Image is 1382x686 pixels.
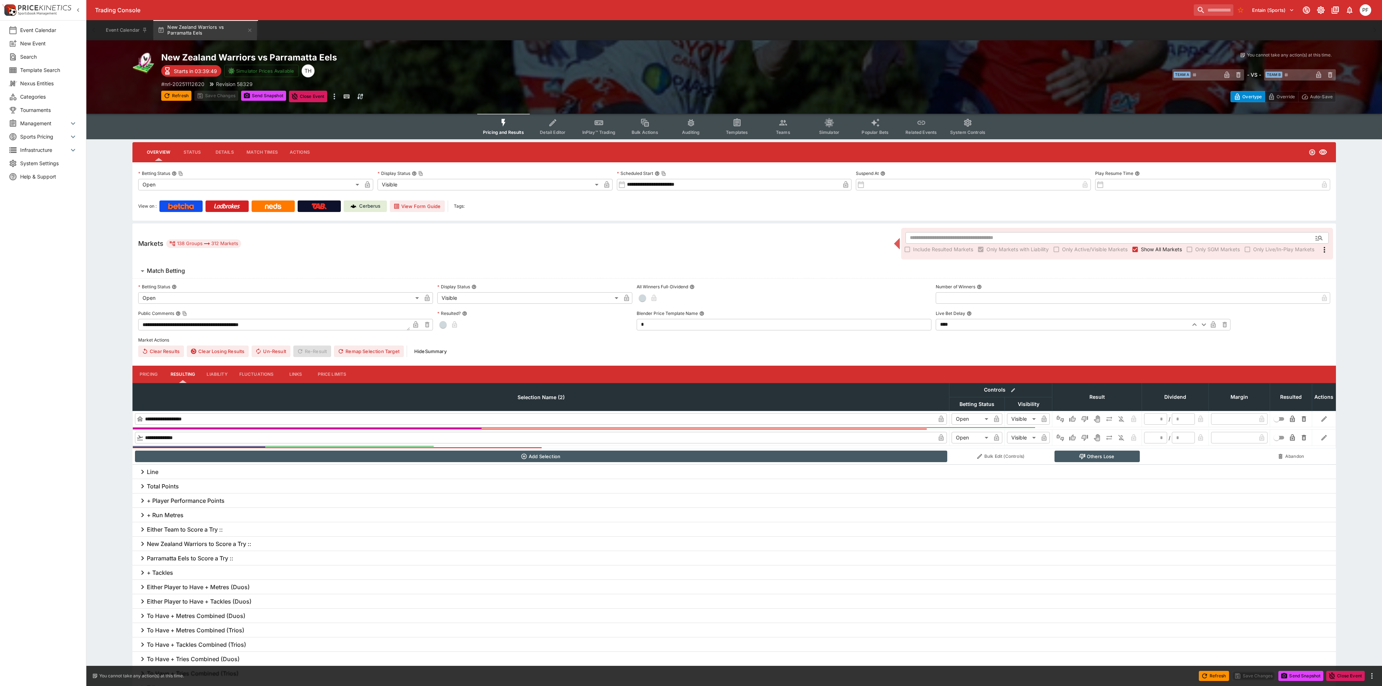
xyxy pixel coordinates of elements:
img: TabNZ [312,203,327,209]
label: Tags: [454,200,465,212]
h6: + Player Performance Points [147,497,225,505]
span: Nexus Entities [20,80,77,87]
div: Todd Henderson [302,64,315,77]
div: Visible [1007,432,1038,443]
button: Betting Status [172,284,177,289]
label: View on : [138,200,157,212]
img: Sportsbook Management [18,12,57,15]
span: Categories [20,93,77,100]
div: Visible [437,292,621,304]
div: Start From [1230,91,1336,102]
button: Not Set [1054,432,1066,443]
span: Only Markets with Liability [986,245,1049,253]
div: Visible [1007,413,1038,425]
span: Include Resulted Markets [913,245,973,253]
h6: To Have + Metres Combined (Duos) [147,612,245,620]
button: Number of Winners [977,284,982,289]
span: Popular Bets [862,130,889,135]
div: Visible [378,179,601,190]
p: Display Status [378,170,410,176]
button: Match Betting [132,264,1336,278]
span: Teams [776,130,790,135]
button: Bulk Edit (Controls) [952,451,1050,462]
img: Cerberus [351,203,356,209]
button: Copy To Clipboard [182,311,187,316]
p: Suspend At [856,170,879,176]
button: Blender Price Template Name [699,311,704,316]
span: Show All Markets [1141,245,1182,253]
h6: Line [147,468,158,476]
button: Links [280,366,312,383]
h5: Markets [138,239,163,248]
button: Others Lose [1054,451,1140,462]
span: Un-Result [252,346,290,357]
button: Play Resume Time [1135,171,1140,176]
button: Override [1265,91,1298,102]
h6: Parramatta Eels to Score a Try :: [147,555,233,562]
button: Display Status [471,284,477,289]
svg: Visible [1319,148,1327,157]
label: Market Actions [138,335,1330,346]
svg: More [1320,245,1329,254]
span: System Controls [950,130,985,135]
span: Help & Support [20,173,77,180]
button: Void [1091,432,1103,443]
h6: + Run Metres [147,511,184,519]
img: PriceKinetics [18,5,71,10]
h6: Either Player to Have + Metres (Duos) [147,583,250,591]
p: You cannot take any action(s) at this time. [99,673,184,679]
span: System Settings [20,159,77,167]
button: View Form Guide [390,200,445,212]
button: Event Calendar [101,20,152,40]
button: Push [1103,432,1115,443]
button: Copy To Clipboard [418,171,423,176]
h6: Match Betting [147,267,185,275]
p: You cannot take any action(s) at this time. [1247,52,1332,58]
button: Open [1313,231,1325,244]
p: Copy To Clipboard [161,80,204,88]
h6: To Have + Tackles Combined (Trios) [147,641,246,649]
button: Copy To Clipboard [661,171,666,176]
h2: Copy To Clipboard [161,52,749,63]
div: Peter Fairgrieve [1360,4,1371,16]
button: Auto-Save [1298,91,1336,102]
p: Play Resume Time [1095,170,1133,176]
p: Public Comments [138,310,174,316]
button: Scheduled StartCopy To Clipboard [655,171,660,176]
button: Actions [284,144,316,161]
button: Not Set [1054,413,1066,425]
div: 138 Groups 312 Markets [169,239,238,248]
span: Infrastructure [20,146,69,154]
button: Pricing [132,366,165,383]
span: Team A [1174,72,1191,78]
button: Overtype [1230,91,1265,102]
p: Betting Status [138,170,170,176]
button: Clear Results [138,346,184,357]
p: Betting Status [138,284,170,290]
button: Peter Fairgrieve [1358,2,1373,18]
span: Sports Pricing [20,133,69,140]
span: Auditing [682,130,700,135]
th: Resulted [1270,383,1312,411]
span: Related Events [905,130,937,135]
button: No Bookmarks [1235,4,1246,16]
p: Revision 58329 [216,80,253,88]
button: New Zealand Warriors vs Parramatta Eels [153,20,257,40]
button: Suspend At [880,171,885,176]
h6: Either Player to Have + Tackles (Duos) [147,598,252,605]
a: Cerberus [344,200,387,212]
div: Open [952,413,991,425]
span: Template Search [20,66,77,74]
p: Number of Winners [936,284,975,290]
span: Only SGM Markets [1195,245,1240,253]
button: Overview [141,144,176,161]
span: InPlay™ Trading [582,130,615,135]
span: Re-Result [293,346,331,357]
button: more [1368,672,1376,680]
button: Bulk edit [1008,385,1018,395]
p: Auto-Save [1310,93,1333,100]
button: Toggle light/dark mode [1314,4,1327,17]
span: Simulator [819,130,839,135]
th: Result [1052,383,1142,411]
th: Margin [1209,383,1270,411]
